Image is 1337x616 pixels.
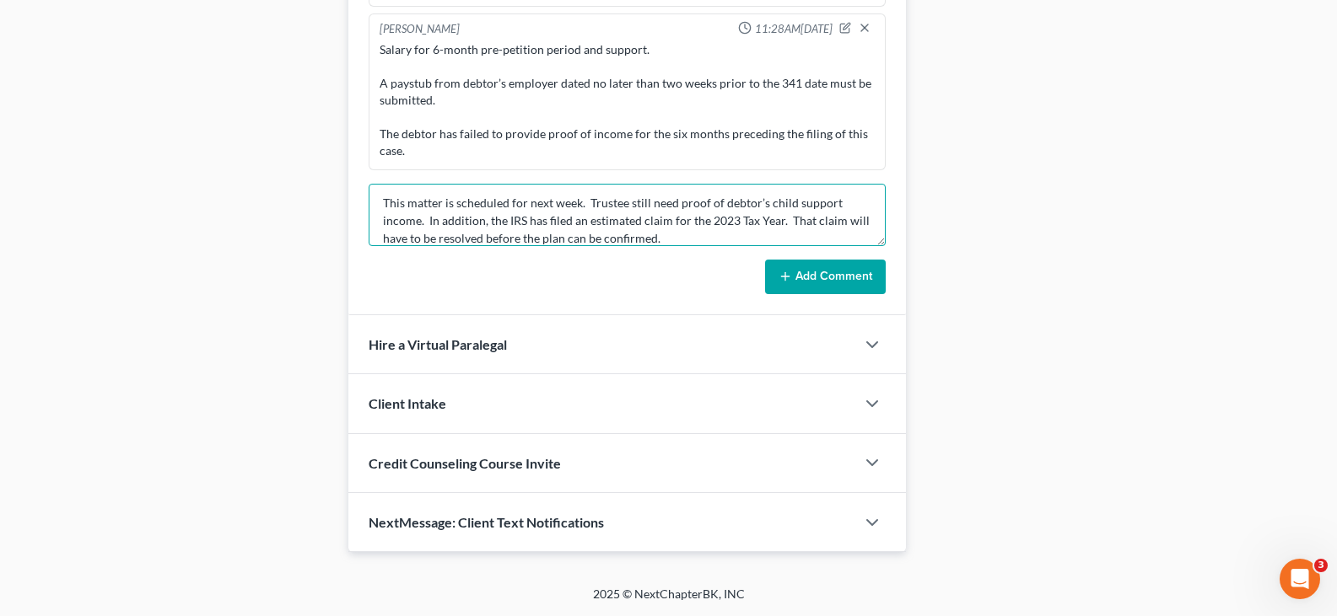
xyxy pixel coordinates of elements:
[1314,559,1328,572] span: 3
[369,336,507,352] span: Hire a Virtual Paralegal
[369,514,604,530] span: NextMessage: Client Text Notifications
[755,21,833,37] span: 11:28AM[DATE]
[1280,559,1320,599] iframe: Intercom live chat
[369,395,446,411] span: Client Intake
[380,21,460,38] div: [PERSON_NAME]
[380,41,875,159] div: Salary for 6-month pre-petition period and support. A paystub from debtor’s employer dated no lat...
[369,455,561,471] span: Credit Counseling Course Invite
[188,586,1150,616] div: 2025 © NextChapterBK, INC
[765,260,886,295] button: Add Comment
